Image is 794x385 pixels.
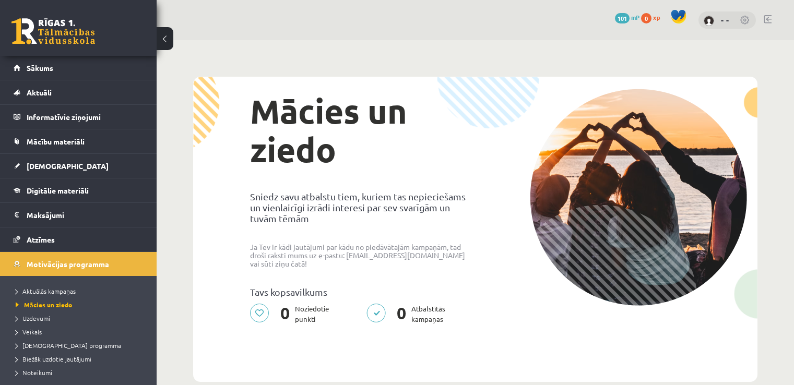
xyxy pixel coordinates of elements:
[250,191,467,224] p: Sniedz savu atbalstu tiem, kuriem tas nepieciešams un vienlaicīgi izrādi interesi par sev svarīgā...
[641,13,665,21] a: 0 xp
[27,235,55,244] span: Atzīmes
[14,56,144,80] a: Sākums
[16,355,91,363] span: Biežāk uzdotie jautājumi
[27,137,85,146] span: Mācību materiāli
[392,304,411,324] span: 0
[14,154,144,178] a: [DEMOGRAPHIC_DATA]
[16,328,42,336] span: Veikals
[14,252,144,276] a: Motivācijas programma
[27,203,144,227] legend: Maksājumi
[653,13,660,21] span: xp
[16,354,146,364] a: Biežāk uzdotie jautājumi
[615,13,639,21] a: 101 mP
[641,13,651,23] span: 0
[27,259,109,269] span: Motivācijas programma
[16,314,146,323] a: Uzdevumi
[11,18,95,44] a: Rīgas 1. Tālmācības vidusskola
[631,13,639,21] span: mP
[27,105,144,129] legend: Informatīvie ziņojumi
[16,300,146,309] a: Mācies un ziedo
[16,286,146,296] a: Aktuālās kampaņas
[721,15,729,25] a: - -
[250,92,467,169] h1: Mācies un ziedo
[530,89,747,306] img: donation-campaign-image-5f3e0036a0d26d96e48155ce7b942732c76651737588babb5c96924e9bd6788c.png
[250,304,335,324] p: Noziedotie punkti
[250,286,467,297] p: Tavs kopsavilkums
[14,105,144,129] a: Informatīvie ziņojumi
[704,16,714,26] img: - -
[14,203,144,227] a: Maksājumi
[615,13,630,23] span: 101
[27,161,109,171] span: [DEMOGRAPHIC_DATA]
[27,63,53,73] span: Sākums
[14,80,144,104] a: Aktuāli
[16,287,76,295] span: Aktuālās kampaņas
[16,341,146,350] a: [DEMOGRAPHIC_DATA] programma
[16,327,146,336] a: Veikals
[16,300,72,309] span: Mācies un ziedo
[366,304,452,324] p: Atbalstītās kampaņas
[16,368,52,377] span: Noteikumi
[27,186,89,195] span: Digitālie materiāli
[16,341,121,350] span: [DEMOGRAPHIC_DATA] programma
[27,88,52,97] span: Aktuāli
[14,129,144,153] a: Mācību materiāli
[14,178,144,202] a: Digitālie materiāli
[275,304,295,324] span: 0
[16,314,50,322] span: Uzdevumi
[14,227,144,251] a: Atzīmes
[250,243,467,268] p: Ja Tev ir kādi jautājumi par kādu no piedāvātajām kampaņām, tad droši raksti mums uz e-pastu: [EM...
[16,368,146,377] a: Noteikumi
